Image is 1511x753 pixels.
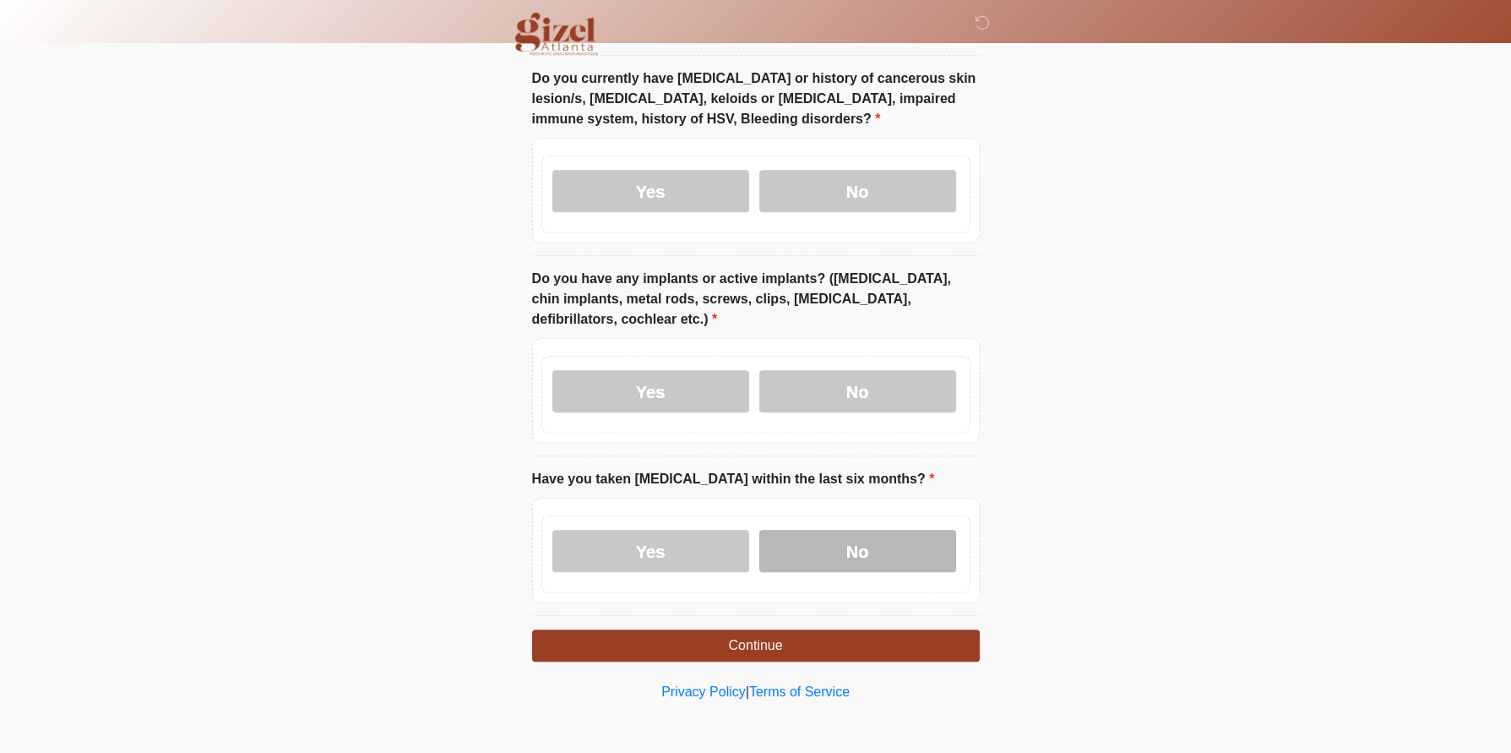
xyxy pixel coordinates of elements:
label: Have you taken [MEDICAL_DATA] within the last six months? [532,469,935,489]
label: Yes [552,370,749,412]
label: Do you have any implants or active implants? ([MEDICAL_DATA], chin implants, metal rods, screws, ... [532,269,980,330]
label: No [759,370,956,412]
label: No [759,170,956,212]
img: Gizel Atlanta Logo [515,13,599,55]
button: Continue [532,630,980,662]
a: | [746,685,749,699]
label: Yes [552,530,749,572]
a: Privacy Policy [661,685,746,699]
label: Do you currently have [MEDICAL_DATA] or history of cancerous skin lesion/s, [MEDICAL_DATA], keloi... [532,68,980,129]
label: No [759,530,956,572]
label: Yes [552,170,749,212]
a: Terms of Service [749,685,850,699]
